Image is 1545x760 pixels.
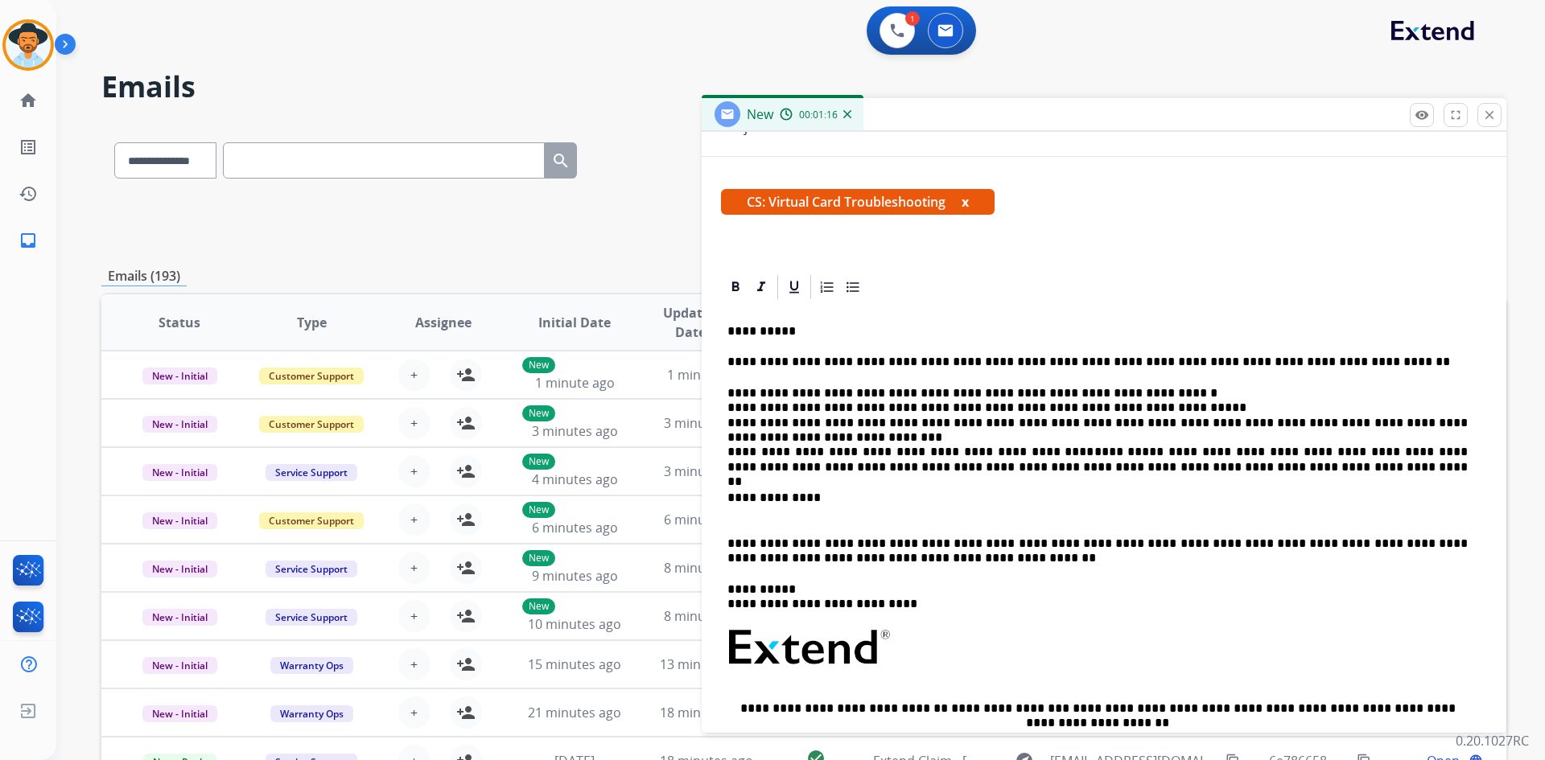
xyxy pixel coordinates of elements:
span: 6 minutes ago [532,519,618,536]
span: 4 minutes ago [532,470,618,488]
mat-icon: remove_red_eye [1415,108,1429,122]
span: New [747,105,773,123]
span: Initial Date [538,313,611,332]
div: 1 [905,11,920,26]
mat-icon: person_add [456,413,476,433]
div: Bullet List [841,275,865,299]
span: + [410,655,418,674]
span: New - Initial [142,657,217,674]
mat-icon: person_add [456,510,476,529]
span: 3 minutes ago [532,422,618,440]
span: Service Support [266,609,357,626]
span: Warranty Ops [270,657,353,674]
p: New [522,405,555,421]
span: New - Initial [142,416,217,433]
mat-icon: person_add [456,703,476,722]
button: x [962,192,969,212]
button: + [398,600,431,632]
span: 15 minutes ago [528,655,621,673]
span: 8 minutes ago [664,559,750,577]
span: + [410,413,418,433]
p: Emails (193) [101,266,187,286]
span: + [410,462,418,481]
mat-icon: person_add [456,606,476,626]
div: Italic [749,275,773,299]
button: + [398,696,431,729]
span: 00:01:16 [799,109,838,121]
span: New - Initial [142,609,217,626]
span: Customer Support [259,416,364,433]
span: 8 minutes ago [664,607,750,625]
span: Service Support [266,464,357,481]
span: 18 minutes ago [660,704,753,721]
p: New [522,550,555,566]
button: + [398,552,431,584]
button: + [398,359,431,391]
span: Customer Support [259,512,364,529]
mat-icon: close [1482,108,1497,122]
p: New [522,454,555,470]
p: 0.20.1027RC [1456,731,1529,750]
button: + [398,503,431,536]
span: + [410,703,418,722]
span: New - Initial [142,512,217,529]
span: 1 minute ago [535,374,615,392]
button: + [398,455,431,487]
span: 21 minutes ago [528,704,621,721]
span: Assignee [415,313,472,332]
mat-icon: fullscreen [1448,108,1463,122]
div: Underline [782,275,806,299]
span: New - Initial [142,561,217,577]
mat-icon: search [551,151,571,170]
span: New - Initial [142,368,217,384]
h2: Emails [101,71,1506,103]
mat-icon: home [19,91,38,110]
button: + [398,648,431,680]
span: Updated Date [654,303,727,342]
div: Ordered List [815,275,839,299]
span: 6 minutes ago [664,511,750,528]
p: New [522,598,555,614]
span: + [410,606,418,626]
span: Warranty Ops [270,705,353,722]
span: Status [159,313,200,332]
p: New [522,357,555,373]
span: 3 minutes ago [664,414,750,432]
mat-icon: inbox [19,231,38,250]
mat-icon: list_alt [19,138,38,157]
img: avatar [6,23,51,68]
span: + [410,510,418,529]
span: + [410,558,418,577]
span: New - Initial [142,705,217,722]
span: 3 minutes ago [664,462,750,480]
span: + [410,365,418,384]
button: + [398,407,431,439]
span: Type [297,313,327,332]
span: Customer Support [259,368,364,384]
div: Bold [723,275,748,299]
p: New [522,502,555,518]
mat-icon: history [19,184,38,203]
span: 9 minutes ago [532,567,618,585]
mat-icon: person_add [456,462,476,481]
span: 1 minute ago [667,366,747,384]
span: 13 minutes ago [660,655,753,673]
span: New - Initial [142,464,217,481]
span: 10 minutes ago [528,615,621,633]
mat-icon: person_add [456,655,476,674]
mat-icon: person_add [456,558,476,577]
span: CS: Virtual Card Troubleshooting [721,189,995,215]
mat-icon: person_add [456,365,476,384]
span: Service Support [266,561,357,577]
